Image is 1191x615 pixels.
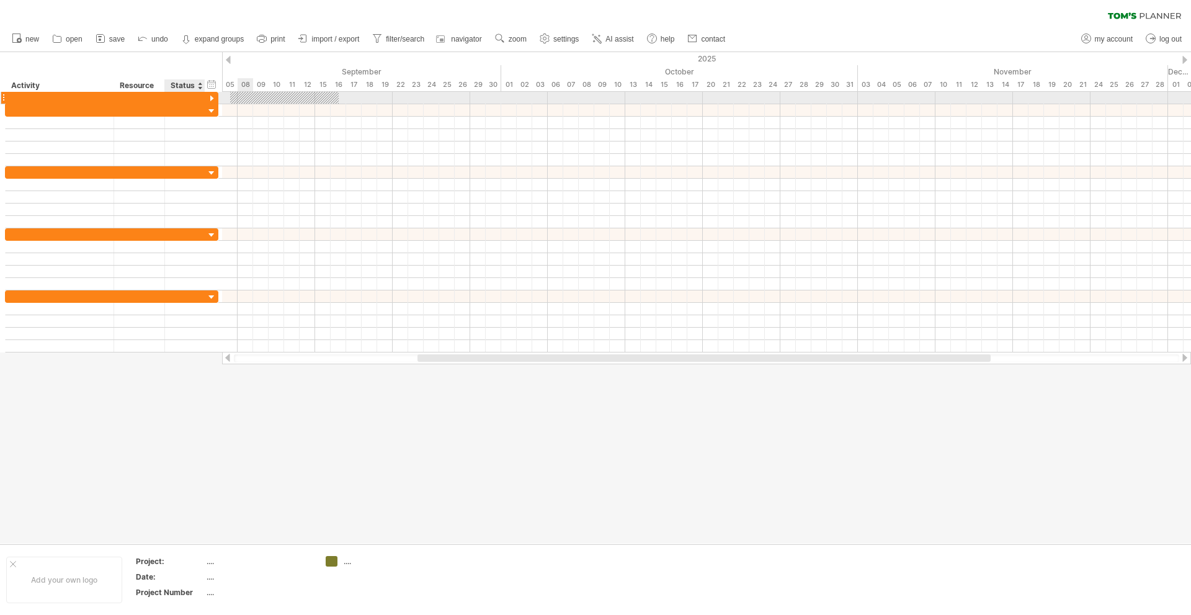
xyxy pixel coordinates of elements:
[951,78,966,91] div: Tuesday, 11 November 2025
[451,35,481,43] span: navigator
[1044,78,1059,91] div: Wednesday, 19 November 2025
[687,78,703,91] div: Friday, 17 October 2025
[644,31,679,47] a: help
[369,31,428,47] a: filter/search
[160,65,501,78] div: September 2025
[827,78,842,91] div: Thursday, 30 October 2025
[579,78,594,91] div: Wednesday, 8 October 2025
[344,556,411,567] div: ....
[207,572,311,582] div: ....
[796,78,811,91] div: Tuesday, 28 October 2025
[66,35,83,43] span: open
[362,78,377,91] div: Thursday, 18 September 2025
[238,78,253,91] div: Monday, 8 September 2025
[1153,78,1168,91] div: Friday, 28 November 2025
[684,31,729,47] a: contact
[1078,31,1136,47] a: my account
[1159,35,1182,43] span: log out
[270,35,285,43] span: print
[331,78,346,91] div: Tuesday, 16 September 2025
[49,31,86,47] a: open
[1028,78,1044,91] div: Tuesday, 18 November 2025
[269,78,284,91] div: Wednesday, 10 September 2025
[486,78,501,91] div: Tuesday, 30 September 2025
[1075,78,1091,91] div: Friday, 21 November 2025
[434,31,485,47] a: navigator
[873,78,889,91] div: Tuesday, 4 November 2025
[509,35,527,43] span: zoom
[594,78,610,91] div: Thursday, 9 October 2025
[1168,78,1184,91] div: Monday, 1 December 2025
[734,78,749,91] div: Wednesday, 22 October 2025
[656,78,672,91] div: Wednesday, 15 October 2025
[377,78,393,91] div: Friday, 19 September 2025
[548,78,563,91] div: Monday, 6 October 2025
[207,587,311,598] div: ....
[935,78,951,91] div: Monday, 10 November 2025
[393,78,408,91] div: Monday, 22 September 2025
[1137,78,1153,91] div: Thursday, 27 November 2025
[501,65,858,78] div: October 2025
[386,35,424,43] span: filter/search
[718,78,734,91] div: Tuesday, 21 October 2025
[11,79,107,92] div: Activity
[312,35,360,43] span: import / export
[749,78,765,91] div: Thursday, 23 October 2025
[253,78,269,91] div: Tuesday, 9 September 2025
[858,65,1168,78] div: November 2025
[222,78,238,91] div: Friday, 5 September 2025
[195,35,244,43] strong: expand groups
[315,78,331,91] div: Monday, 15 September 2025
[346,78,362,91] div: Wednesday, 17 September 2025
[1059,78,1075,91] div: Thursday, 20 November 2025
[765,78,780,91] div: Friday, 24 October 2025
[109,35,125,43] span: save
[284,78,300,91] div: Thursday, 11 September 2025
[6,557,122,603] div: Add your own logo
[641,78,656,91] div: Tuesday, 14 October 2025
[25,35,39,43] span: new
[997,78,1013,91] div: Friday, 14 November 2025
[300,78,315,91] div: Friday, 12 September 2025
[982,78,997,91] div: Thursday, 13 November 2025
[9,31,43,47] a: new
[136,587,204,598] div: Project Number
[625,78,641,91] div: Monday, 13 October 2025
[1013,78,1028,91] div: Monday, 17 November 2025
[470,78,486,91] div: Monday, 29 September 2025
[811,78,827,91] div: Wednesday, 29 October 2025
[966,78,982,91] div: Wednesday, 12 November 2025
[610,78,625,91] div: Friday, 10 October 2025
[661,35,675,43] span: help
[703,78,718,91] div: Monday, 20 October 2025
[178,31,248,47] a: expand groups
[605,35,633,43] span: AI assist
[1095,35,1133,43] span: my account
[135,31,172,47] a: undo
[501,78,517,91] div: Wednesday, 1 October 2025
[1143,31,1185,47] a: log out
[171,79,198,92] div: Status
[842,78,858,91] div: Friday, 31 October 2025
[672,78,687,91] div: Thursday, 16 October 2025
[136,572,204,582] div: Date:
[492,31,530,47] a: zoom
[553,35,579,43] span: settings
[1106,78,1122,91] div: Tuesday, 25 November 2025
[424,78,439,91] div: Wednesday, 24 September 2025
[455,78,470,91] div: Friday, 26 September 2025
[889,78,904,91] div: Wednesday, 5 November 2025
[701,35,725,43] span: contact
[408,78,424,91] div: Tuesday, 23 September 2025
[780,78,796,91] div: Monday, 27 October 2025
[254,31,288,47] a: print
[120,79,158,92] div: Resource
[136,556,204,567] div: Project:
[295,31,364,47] a: import / export
[207,556,311,567] div: ....
[904,78,920,91] div: Thursday, 6 November 2025
[920,78,935,91] div: Friday, 7 November 2025
[92,31,128,47] a: save
[1122,78,1137,91] div: Wednesday, 26 November 2025
[1091,78,1106,91] div: Monday, 24 November 2025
